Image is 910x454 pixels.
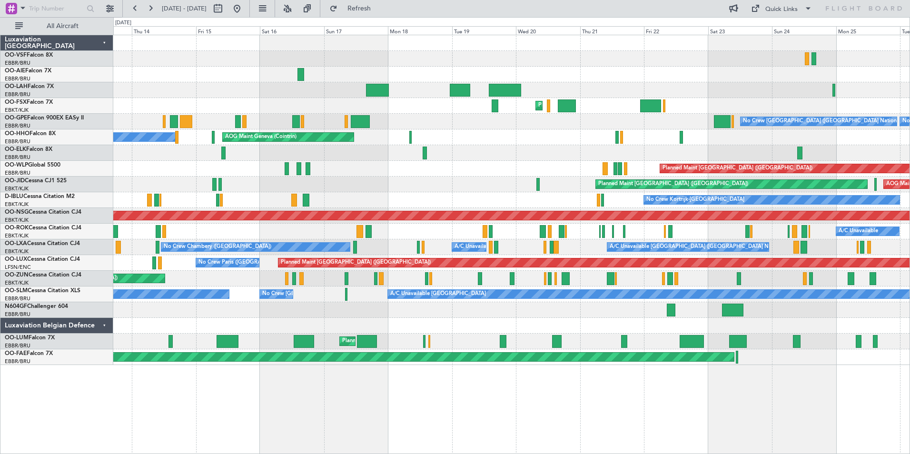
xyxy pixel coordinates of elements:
[5,178,25,184] span: OO-JID
[325,1,382,16] button: Refresh
[5,225,29,231] span: OO-ROK
[5,232,29,239] a: EBKT/KJK
[164,240,271,254] div: No Crew Chambery ([GEOGRAPHIC_DATA])
[5,241,27,247] span: OO-LXA
[5,147,26,152] span: OO-ELK
[743,114,902,128] div: No Crew [GEOGRAPHIC_DATA] ([GEOGRAPHIC_DATA] National)
[5,351,53,356] a: OO-FAEFalcon 7X
[5,131,56,137] a: OO-HHOFalcon 8X
[452,26,516,35] div: Tue 19
[25,23,100,30] span: All Aircraft
[5,335,29,341] span: OO-LUM
[196,26,260,35] div: Fri 15
[455,240,632,254] div: A/C Unavailable [GEOGRAPHIC_DATA] ([GEOGRAPHIC_DATA] National)
[5,257,27,262] span: OO-LUX
[836,26,900,35] div: Mon 25
[29,1,84,16] input: Trip Number
[115,19,131,27] div: [DATE]
[663,161,812,176] div: Planned Maint [GEOGRAPHIC_DATA] ([GEOGRAPHIC_DATA])
[5,264,31,271] a: LFSN/ENC
[580,26,644,35] div: Thu 21
[5,351,27,356] span: OO-FAE
[610,240,787,254] div: A/C Unavailable [GEOGRAPHIC_DATA] ([GEOGRAPHIC_DATA] National)
[5,194,75,199] a: D-IBLUCessna Citation M2
[5,59,30,67] a: EBBR/BRU
[5,288,28,294] span: OO-SLM
[765,5,798,14] div: Quick Links
[5,107,29,114] a: EBKT/KJK
[324,26,388,35] div: Sun 17
[5,138,30,145] a: EBBR/BRU
[5,209,81,215] a: OO-NSGCessna Citation CJ4
[5,52,27,58] span: OO-VSF
[5,272,29,278] span: OO-ZUN
[5,201,29,208] a: EBKT/KJK
[772,26,836,35] div: Sun 24
[644,26,708,35] div: Fri 22
[5,304,68,309] a: N604GFChallenger 604
[5,84,28,89] span: OO-LAH
[5,131,30,137] span: OO-HHO
[5,279,29,286] a: EBKT/KJK
[198,256,293,270] div: No Crew Paris ([GEOGRAPHIC_DATA])
[281,256,431,270] div: Planned Maint [GEOGRAPHIC_DATA] ([GEOGRAPHIC_DATA])
[5,248,29,255] a: EBKT/KJK
[162,4,207,13] span: [DATE] - [DATE]
[10,19,103,34] button: All Aircraft
[5,99,27,105] span: OO-FSX
[5,68,25,74] span: OO-AIE
[390,287,486,301] div: A/C Unavailable [GEOGRAPHIC_DATA]
[262,287,422,301] div: No Crew [GEOGRAPHIC_DATA] ([GEOGRAPHIC_DATA] National)
[839,224,878,238] div: A/C Unavailable
[5,162,60,168] a: OO-WLPGlobal 5500
[5,84,54,89] a: OO-LAHFalcon 7X
[598,177,748,191] div: Planned Maint [GEOGRAPHIC_DATA] ([GEOGRAPHIC_DATA])
[5,99,53,105] a: OO-FSXFalcon 7X
[5,115,84,121] a: OO-GPEFalcon 900EX EASy II
[5,257,80,262] a: OO-LUXCessna Citation CJ4
[5,342,30,349] a: EBBR/BRU
[5,169,30,177] a: EBBR/BRU
[5,272,81,278] a: OO-ZUNCessna Citation CJ4
[5,154,30,161] a: EBBR/BRU
[5,194,23,199] span: D-IBLU
[5,122,30,129] a: EBBR/BRU
[132,26,196,35] div: Thu 14
[538,99,649,113] div: Planned Maint Kortrijk-[GEOGRAPHIC_DATA]
[5,241,80,247] a: OO-LXACessna Citation CJ4
[708,26,772,35] div: Sat 23
[5,311,30,318] a: EBBR/BRU
[5,75,30,82] a: EBBR/BRU
[5,295,30,302] a: EBBR/BRU
[5,335,55,341] a: OO-LUMFalcon 7X
[5,217,29,224] a: EBKT/KJK
[339,5,379,12] span: Refresh
[388,26,452,35] div: Mon 18
[5,225,81,231] a: OO-ROKCessna Citation CJ4
[5,185,29,192] a: EBKT/KJK
[5,304,27,309] span: N604GF
[5,147,52,152] a: OO-ELKFalcon 8X
[5,115,27,121] span: OO-GPE
[260,26,324,35] div: Sat 16
[5,52,53,58] a: OO-VSFFalcon 8X
[5,288,80,294] a: OO-SLMCessna Citation XLS
[5,358,30,365] a: EBBR/BRU
[516,26,580,35] div: Wed 20
[5,178,67,184] a: OO-JIDCessna CJ1 525
[5,162,28,168] span: OO-WLP
[5,209,29,215] span: OO-NSG
[342,334,514,348] div: Planned Maint [GEOGRAPHIC_DATA] ([GEOGRAPHIC_DATA] National)
[5,68,51,74] a: OO-AIEFalcon 7X
[646,193,744,207] div: No Crew Kortrijk-[GEOGRAPHIC_DATA]
[5,91,30,98] a: EBBR/BRU
[746,1,817,16] button: Quick Links
[225,130,297,144] div: AOG Maint Geneva (Cointrin)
